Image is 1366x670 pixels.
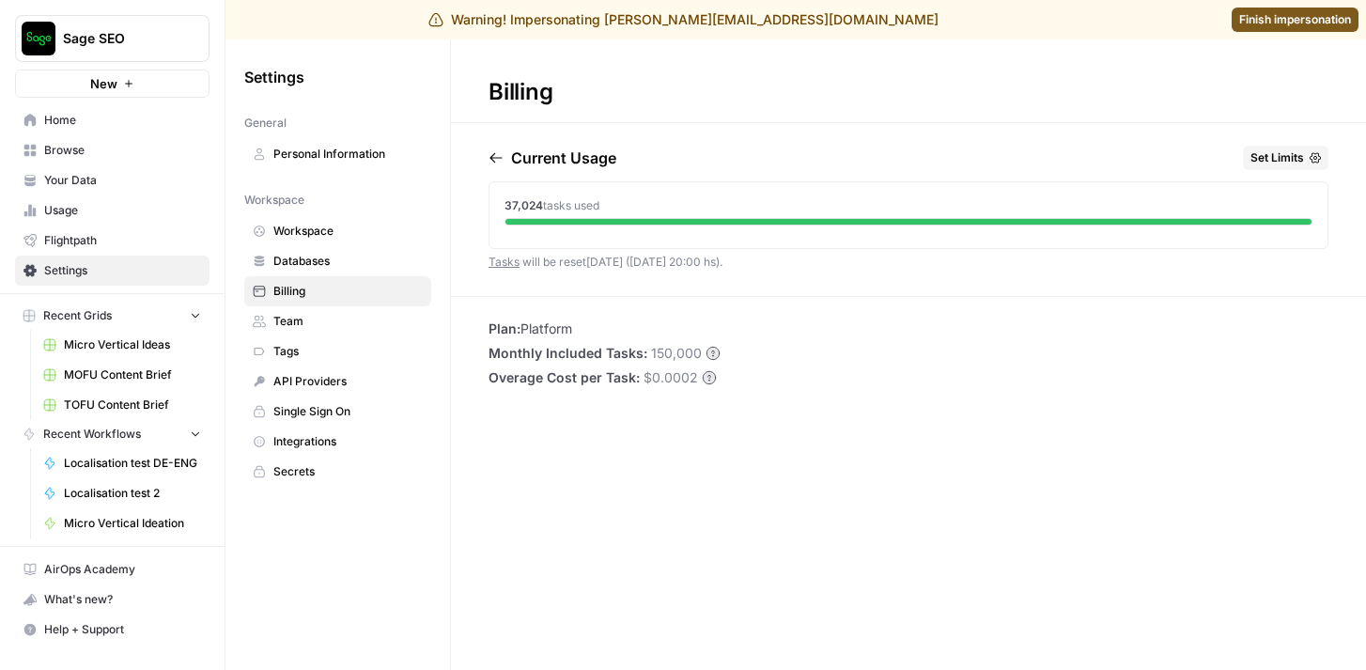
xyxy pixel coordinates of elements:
a: Tasks [489,255,520,269]
button: Help + Support [15,615,210,645]
div: Billing [451,77,590,107]
span: Single Sign On [273,403,423,420]
button: New [15,70,210,98]
a: MOFU Content Brief [35,360,210,390]
a: Tags [244,336,431,366]
span: Home [44,112,201,129]
span: Recent Workflows [43,426,141,443]
p: Current Usage [511,147,616,169]
a: Localisation test DE-ENG [35,448,210,478]
a: Micro Vertical Ideation [35,508,210,538]
a: Personal Information [244,139,431,169]
span: tasks used [543,198,599,212]
span: $0.0002 [644,368,698,387]
span: Usage [44,202,201,219]
span: Localisation test DE-ENG [64,455,201,472]
span: Recent Grids [43,307,112,324]
span: Micro Vertical Ideas [64,336,201,353]
span: Integrations [273,433,423,450]
a: Billing [244,276,431,306]
span: General [244,115,287,132]
img: Sage SEO Logo [22,22,55,55]
span: Sage SEO [63,29,177,48]
span: Localisation test 2 [64,485,201,502]
a: Single Sign On [244,397,431,427]
button: Recent Grids [15,302,210,330]
button: Workspace: Sage SEO [15,15,210,62]
span: Workspace [273,223,423,240]
a: Secrets [244,457,431,487]
span: Set Limits [1250,149,1304,166]
button: What's new? [15,584,210,615]
span: TOFU Content Brief [64,397,201,413]
span: New [90,74,117,93]
span: Personal Information [273,146,423,163]
a: Flightpath [15,226,210,256]
a: API Providers [244,366,431,397]
span: Monthly Included Tasks: [489,344,647,363]
span: Plan: [489,320,520,336]
span: Secrets [273,463,423,480]
a: Team [244,306,431,336]
a: Settings [15,256,210,286]
span: Finish impersonation [1239,11,1351,28]
a: Browse [15,135,210,165]
span: API Providers [273,373,423,390]
span: Team [273,313,423,330]
button: Recent Workflows [15,420,210,448]
span: Help + Support [44,621,201,638]
span: Flightpath [44,232,201,249]
span: Billing [273,283,423,300]
a: Workspace [244,216,431,246]
span: AirOps Academy [44,561,201,578]
a: AirOps Academy [15,554,210,584]
span: Databases [273,253,423,270]
span: will be reset [DATE] ([DATE] 20:00 hs) . [489,255,722,269]
span: Micro Vertical Ideation [64,515,201,532]
a: Usage [15,195,210,226]
span: Tags [273,343,423,360]
a: Micro Vertical Ideas [35,330,210,360]
span: Your Data [44,172,201,189]
a: Your Data [15,165,210,195]
span: 150,000 [651,344,702,363]
span: MOFU Content Brief [64,366,201,383]
span: Settings [44,262,201,279]
div: Warning! Impersonating [PERSON_NAME][EMAIL_ADDRESS][DOMAIN_NAME] [428,10,939,29]
li: Platform [489,319,721,338]
span: Overage Cost per Task: [489,368,640,387]
a: Home [15,105,210,135]
span: Workspace [244,192,304,209]
a: Localisation test 2 [35,478,210,508]
a: Databases [244,246,431,276]
a: TOFU Content Brief [35,390,210,420]
span: Browse [44,142,201,159]
span: 37,024 [504,198,543,212]
div: What's new? [16,585,209,614]
a: Finish impersonation [1232,8,1358,32]
a: Integrations [244,427,431,457]
span: Settings [244,66,304,88]
button: Set Limits [1243,146,1328,170]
